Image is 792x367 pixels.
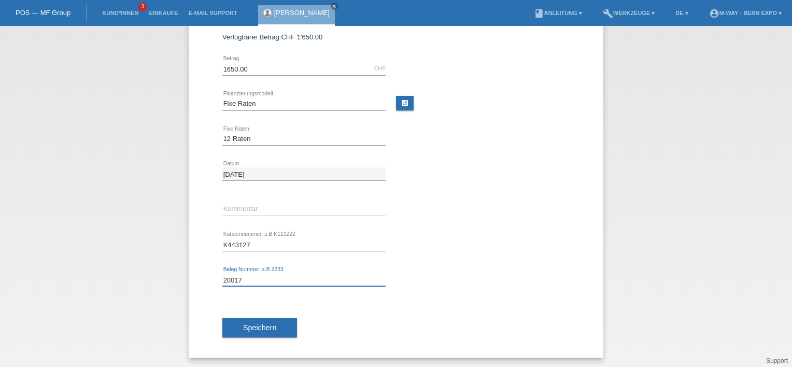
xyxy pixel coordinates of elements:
[222,318,297,337] button: Speichern
[598,10,660,16] a: buildWerkzeuge ▾
[331,3,338,10] a: close
[281,33,322,41] span: CHF 1'650.00
[603,8,613,19] i: build
[396,96,414,110] a: calculate
[332,4,337,9] i: close
[222,33,570,41] div: Verfügbarer Betrag:
[529,10,587,16] a: bookAnleitung ▾
[670,10,693,16] a: DE ▾
[374,65,386,72] div: CHF
[401,99,409,107] i: calculate
[274,9,330,17] a: [PERSON_NAME]
[97,10,144,16] a: Kund*innen
[183,10,243,16] a: E-Mail Support
[243,323,276,332] span: Speichern
[704,10,787,16] a: account_circlem-way - Bern Expo ▾
[144,10,183,16] a: Einkäufe
[766,357,788,364] a: Support
[138,3,147,11] span: 3
[709,8,719,19] i: account_circle
[16,9,70,17] a: POS — MF Group
[534,8,544,19] i: book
